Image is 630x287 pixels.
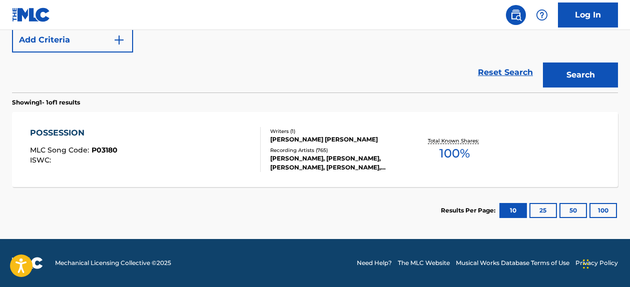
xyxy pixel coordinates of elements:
[55,258,171,267] span: Mechanical Licensing Collective © 2025
[583,249,589,279] div: Drag
[558,2,618,27] a: Log In
[428,137,481,144] p: Total Known Shares:
[506,5,526,25] a: Public Search
[357,258,392,267] a: Need Help?
[559,203,587,218] button: 50
[473,61,538,83] a: Reset Search
[113,34,125,46] img: 9d2ae6d4665cec9f34b9.svg
[12,257,43,269] img: logo
[441,206,498,215] p: Results Per Page:
[439,144,470,162] span: 100 %
[536,9,548,21] img: help
[532,5,552,25] div: Help
[510,9,522,21] img: search
[270,127,405,135] div: Writers ( 1 )
[270,146,405,154] div: Recording Artists ( 765 )
[12,112,618,187] a: POSSESSIONMLC Song Code:P03180ISWC:Writers (1)[PERSON_NAME] [PERSON_NAME]Recording Artists (765)[...
[398,258,450,267] a: The MLC Website
[456,258,569,267] a: Musical Works Database Terms of Use
[499,203,527,218] button: 10
[92,145,118,154] span: P03180
[12,27,133,52] button: Add Criteria
[543,62,618,87] button: Search
[270,135,405,144] div: [PERSON_NAME] [PERSON_NAME]
[12,7,51,22] img: MLC Logo
[589,203,617,218] button: 100
[30,155,54,164] span: ISWC :
[30,145,92,154] span: MLC Song Code :
[270,154,405,172] div: [PERSON_NAME], [PERSON_NAME], [PERSON_NAME], [PERSON_NAME], [PERSON_NAME]
[12,98,80,107] p: Showing 1 - 1 of 1 results
[529,203,557,218] button: 25
[30,127,118,139] div: POSSESSION
[580,239,630,287] iframe: Chat Widget
[575,258,618,267] a: Privacy Policy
